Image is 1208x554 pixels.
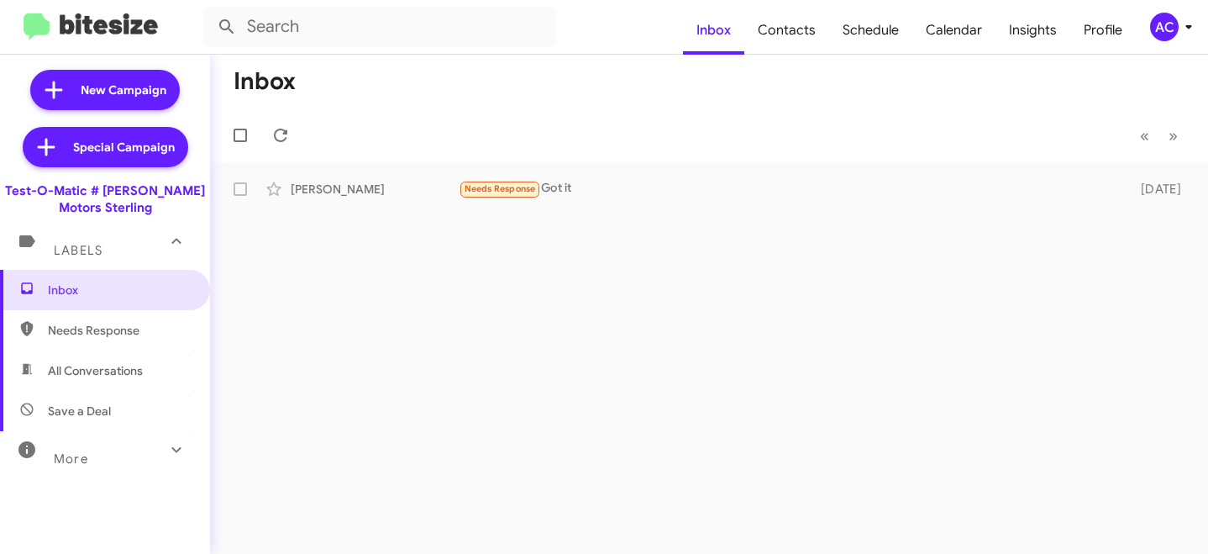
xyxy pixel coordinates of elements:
div: [DATE] [1121,181,1195,198]
div: AC [1150,13,1179,41]
button: AC [1136,13,1190,41]
div: Got it [459,179,1121,198]
a: Insights [995,6,1070,55]
span: Needs Response [465,183,536,194]
a: Schedule [829,6,912,55]
span: Needs Response [48,322,191,339]
span: Special Campaign [73,139,175,156]
span: More [54,451,88,467]
h1: Inbox [234,68,296,95]
span: » [1169,125,1178,146]
a: Inbox [683,6,744,55]
a: Contacts [744,6,829,55]
a: New Campaign [30,70,180,110]
span: Labels [54,243,102,258]
input: Search [203,7,556,47]
a: Profile [1070,6,1136,55]
span: Save a Deal [48,403,111,419]
span: All Conversations [48,362,143,379]
nav: Page navigation example [1131,119,1188,153]
span: Inbox [48,282,191,298]
button: Previous [1130,119,1159,153]
a: Special Campaign [23,127,188,167]
span: « [1140,125,1149,146]
a: Calendar [912,6,995,55]
span: New Campaign [81,82,166,98]
button: Next [1158,119,1188,153]
div: [PERSON_NAME] [291,181,459,198]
